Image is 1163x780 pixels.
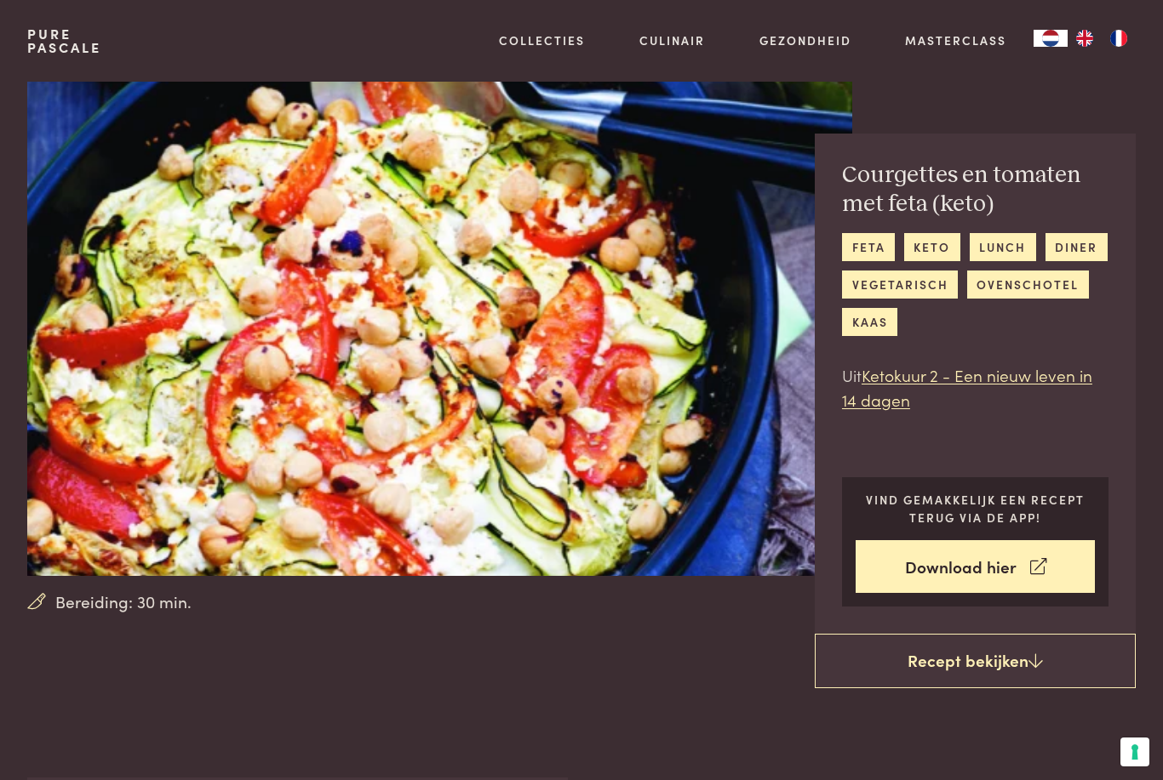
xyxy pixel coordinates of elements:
ul: Language list [1068,30,1136,47]
p: Vind gemakkelijk een recept terug via de app! [856,491,1095,526]
a: Ketokuur 2 - Een nieuw leven in 14 dagen [842,363,1092,411]
a: NL [1034,30,1068,47]
a: Download hier [856,540,1095,594]
aside: Language selected: Nederlands [1034,30,1136,47]
a: Recept bekijken [815,634,1136,688]
h2: Courgettes en tomaten met feta (keto) [842,161,1109,219]
a: diner [1046,233,1108,261]
a: Culinair [639,31,705,49]
a: PurePascale [27,27,101,54]
span: Bereiding: 30 min. [55,589,192,614]
a: ovenschotel [967,270,1089,299]
a: FR [1102,30,1136,47]
a: keto [904,233,960,261]
a: Gezondheid [759,31,851,49]
p: Uit [842,363,1109,412]
a: EN [1068,30,1102,47]
a: feta [842,233,895,261]
a: lunch [970,233,1036,261]
button: Uw voorkeuren voor toestemming voor trackingtechnologieën [1120,737,1149,766]
a: Collecties [499,31,585,49]
a: vegetarisch [842,270,958,299]
a: Masterclass [905,31,1006,49]
img: Courgettes en tomaten met feta (keto) [27,82,852,576]
a: kaas [842,308,897,336]
div: Language [1034,30,1068,47]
